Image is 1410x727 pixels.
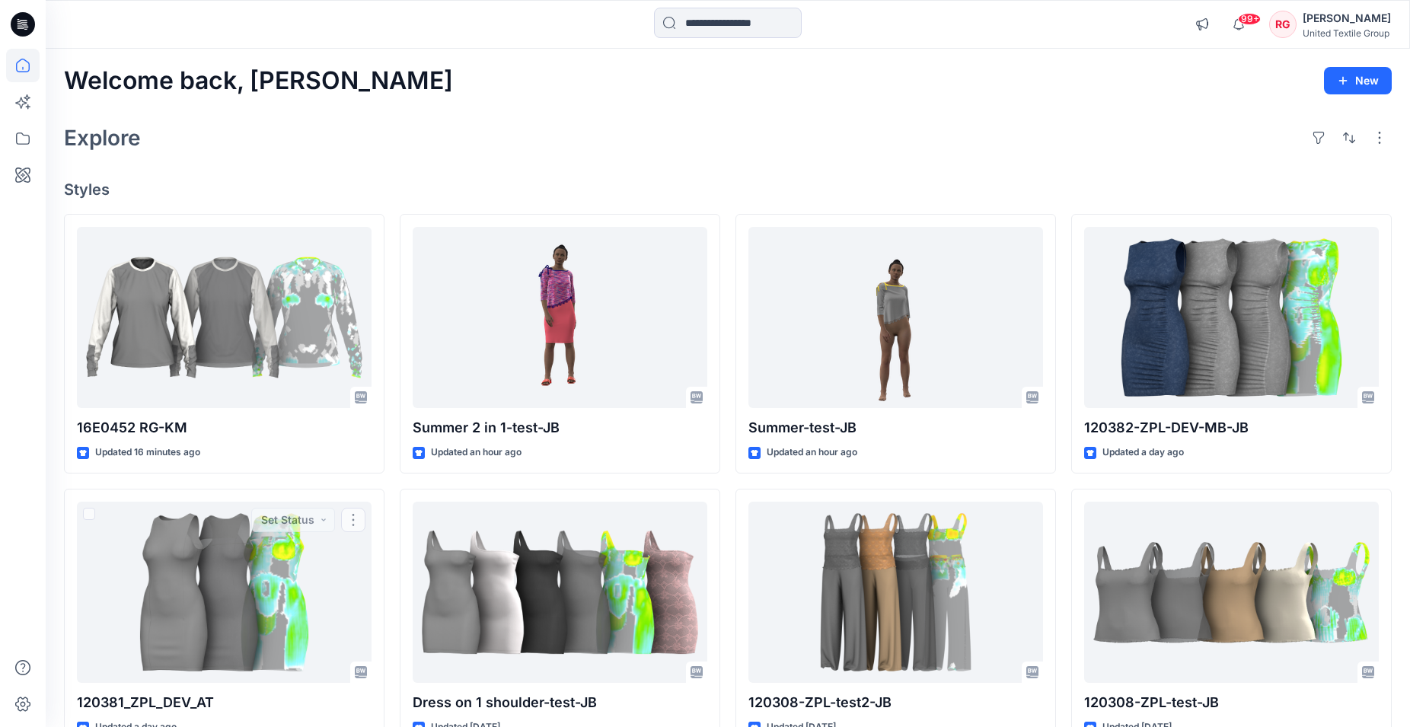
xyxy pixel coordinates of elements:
a: 120308-ZPL-test-JB [1084,502,1379,684]
p: Updated 16 minutes ago [95,445,200,461]
p: Summer-test-JB [748,417,1043,438]
h4: Styles [64,180,1392,199]
a: 16E0452 RG-KM [77,227,372,409]
p: Summer 2 in 1-test-JB [413,417,707,438]
p: 120308-ZPL-test-JB [1084,692,1379,713]
span: 99+ [1238,13,1261,25]
p: 16E0452 RG-KM [77,417,372,438]
a: 120381_ZPL_DEV_AT [77,502,372,684]
p: Updated a day ago [1102,445,1184,461]
div: United Textile Group [1303,27,1391,39]
a: 120382-ZPL-DEV-MB-JB [1084,227,1379,409]
p: Updated an hour ago [431,445,522,461]
button: New [1324,67,1392,94]
h2: Explore [64,126,141,150]
p: 120308-ZPL-test2-JB [748,692,1043,713]
p: Dress on 1 shoulder-test-JB [413,692,707,713]
div: RG [1269,11,1297,38]
a: 120308-ZPL-test2-JB [748,502,1043,684]
a: Summer 2 in 1-test-JB [413,227,707,409]
a: Dress on 1 shoulder-test-JB [413,502,707,684]
div: [PERSON_NAME] [1303,9,1391,27]
a: Summer-test-JB [748,227,1043,409]
p: Updated an hour ago [767,445,857,461]
p: 120381_ZPL_DEV_AT [77,692,372,713]
h2: Welcome back, [PERSON_NAME] [64,67,453,95]
p: 120382-ZPL-DEV-MB-JB [1084,417,1379,438]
